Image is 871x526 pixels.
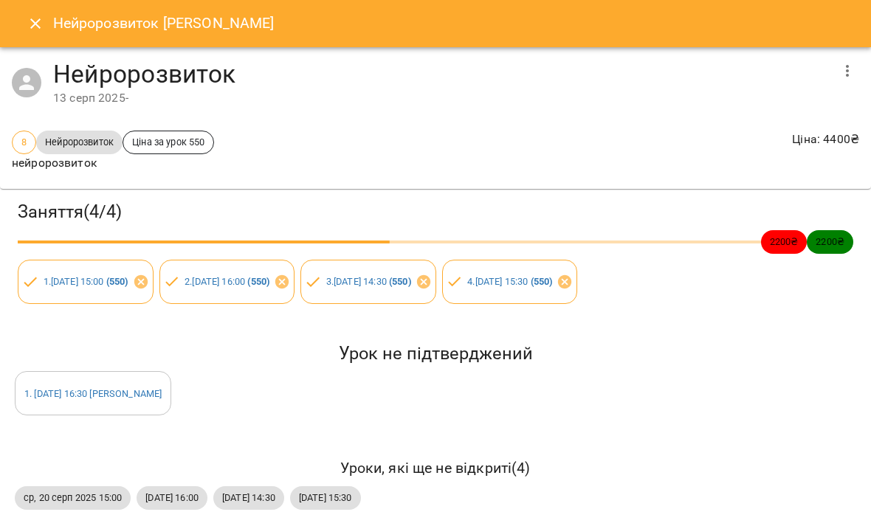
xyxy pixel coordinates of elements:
[106,276,128,287] b: ( 550 )
[36,135,123,149] span: Нейророзвиток
[44,276,128,287] a: 1.[DATE] 15:00 (550)
[531,276,553,287] b: ( 550 )
[467,276,552,287] a: 4.[DATE] 15:30 (550)
[15,457,856,480] h6: Уроки, які ще не відкриті ( 4 )
[389,276,411,287] b: ( 550 )
[53,59,830,89] h4: Нейророзвиток
[137,491,207,505] span: [DATE] 16:00
[53,89,830,107] div: 13 серп 2025 -
[247,276,269,287] b: ( 550 )
[792,131,859,148] p: Ціна : 4400 ₴
[15,342,856,365] h5: Урок не підтверджений
[290,491,361,505] span: [DATE] 15:30
[15,491,131,505] span: ср, 20 серп 2025 15:00
[123,135,213,149] span: Ціна за урок 550
[300,260,436,304] div: 3.[DATE] 14:30 (550)
[442,260,578,304] div: 4.[DATE] 15:30 (550)
[53,12,275,35] h6: Нейророзвиток [PERSON_NAME]
[18,260,154,304] div: 1.[DATE] 15:00 (550)
[185,276,269,287] a: 2.[DATE] 16:00 (550)
[807,235,853,249] span: 2200 ₴
[12,154,214,172] p: нейророзвиток
[13,135,35,149] span: 8
[326,276,411,287] a: 3.[DATE] 14:30 (550)
[24,388,162,399] a: 1. [DATE] 16:30 [PERSON_NAME]
[213,491,284,505] span: [DATE] 14:30
[18,201,853,224] h3: Заняття ( 4 / 4 )
[761,235,808,249] span: 2200 ₴
[159,260,295,304] div: 2.[DATE] 16:00 (550)
[18,6,53,41] button: Close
